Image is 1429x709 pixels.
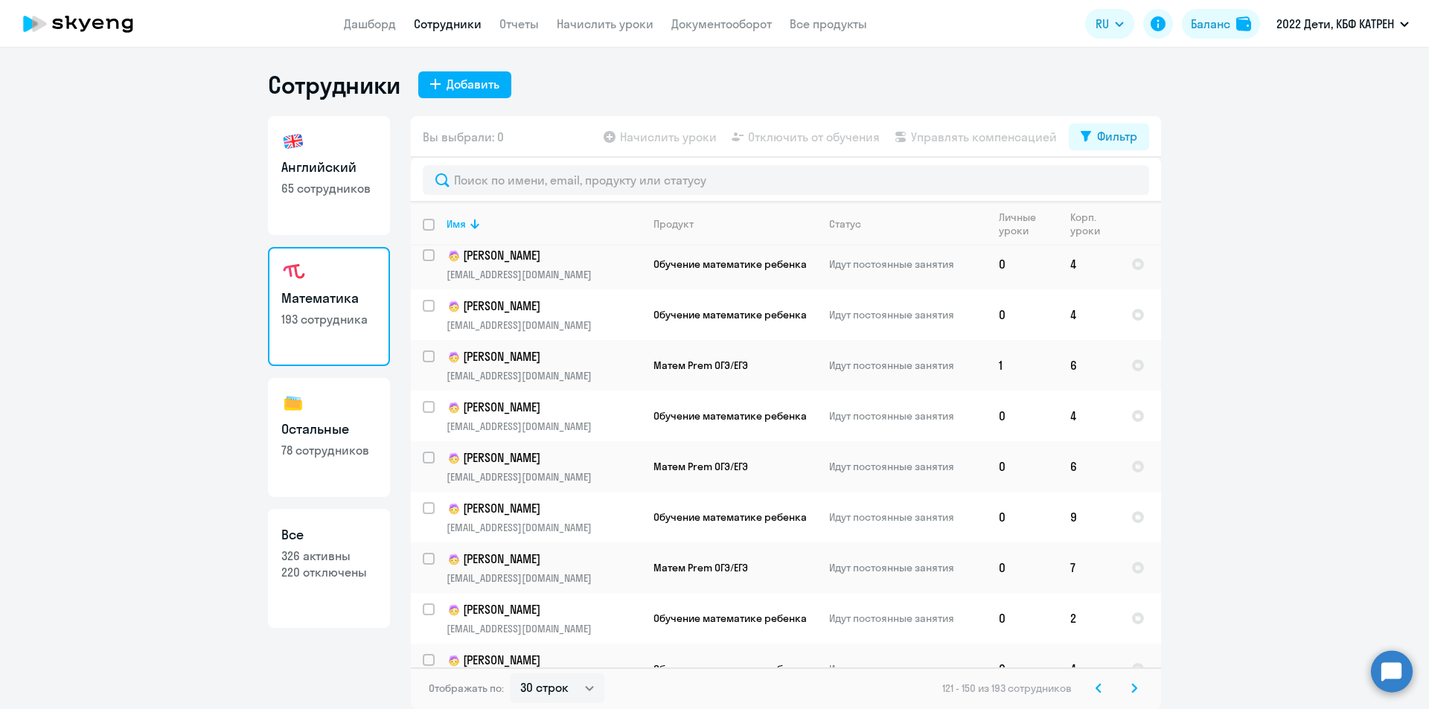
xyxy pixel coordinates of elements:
[1070,211,1119,237] div: Корп. уроки
[829,409,986,423] p: Идут постоянные занятия
[268,509,390,628] a: Все326 активны220 отключены
[281,311,377,327] p: 193 сотрудника
[447,399,641,417] p: [PERSON_NAME]
[281,564,377,580] p: 220 отключены
[447,501,461,516] img: child
[423,128,504,146] span: Вы выбрали: 0
[499,16,539,31] a: Отчеты
[447,217,641,231] div: Имя
[447,500,641,534] a: child[PERSON_NAME][EMAIL_ADDRESS][DOMAIN_NAME]
[653,409,807,423] span: Обучение математике ребенка
[1058,593,1119,644] td: 2
[447,399,641,433] a: child[PERSON_NAME][EMAIL_ADDRESS][DOMAIN_NAME]
[268,378,390,497] a: Остальные78 сотрудников
[447,400,461,415] img: child
[829,257,986,271] p: Идут постоянные занятия
[987,593,1058,644] td: 0
[829,217,861,231] div: Статус
[447,268,641,281] p: [EMAIL_ADDRESS][DOMAIN_NAME]
[281,442,377,458] p: 78 сотрудников
[1058,441,1119,492] td: 6
[987,441,1058,492] td: 0
[1085,9,1134,39] button: RU
[281,180,377,196] p: 65 сотрудников
[281,391,305,415] img: others
[1276,15,1394,33] p: 2022 Дети, КБФ КАТРЕН
[942,681,1072,695] span: 121 - 150 из 193 сотрудников
[447,500,641,518] p: [PERSON_NAME]
[999,211,1058,237] div: Личные уроки
[447,298,641,332] a: child[PERSON_NAME][EMAIL_ADDRESS][DOMAIN_NAME]
[268,247,390,366] a: Математика193 сотрудника
[447,247,641,281] a: child[PERSON_NAME][EMAIL_ADDRESS][DOMAIN_NAME]
[987,542,1058,593] td: 0
[447,551,641,568] p: [PERSON_NAME]
[987,239,1058,289] td: 0
[447,451,461,466] img: child
[268,70,400,100] h1: Сотрудники
[829,308,986,321] p: Идут постоянные занятия
[447,248,461,263] img: child
[987,289,1058,340] td: 0
[653,510,807,524] span: Обучение математике ребенка
[423,165,1149,195] input: Поиск по имени, email, продукту или статусу
[447,603,461,617] img: child
[653,217,694,231] div: Продукт
[281,420,377,439] h3: Остальные
[447,601,641,619] p: [PERSON_NAME]
[447,449,641,467] p: [PERSON_NAME]
[653,217,816,231] div: Продукт
[790,16,867,31] a: Все продукты
[447,318,641,332] p: [EMAIL_ADDRESS][DOMAIN_NAME]
[447,653,461,668] img: child
[447,348,641,366] p: [PERSON_NAME]
[447,652,641,686] a: child[PERSON_NAME][EMAIL_ADDRESS][DOMAIN_NAME]
[829,561,986,574] p: Идут постоянные занятия
[281,260,305,284] img: math
[1182,9,1260,39] button: Балансbalance
[653,460,748,473] span: Матем Prem ОГЭ/ЕГЭ
[1070,211,1108,237] div: Корп. уроки
[447,571,641,585] p: [EMAIL_ADDRESS][DOMAIN_NAME]
[281,289,377,308] h3: Математика
[447,299,461,314] img: child
[1096,15,1109,33] span: RU
[653,257,807,271] span: Обучение математике ребенка
[447,449,641,484] a: child[PERSON_NAME][EMAIL_ADDRESS][DOMAIN_NAME]
[447,348,641,382] a: child[PERSON_NAME][EMAIL_ADDRESS][DOMAIN_NAME]
[987,340,1058,391] td: 1
[1236,16,1251,31] img: balance
[829,510,986,524] p: Идут постоянные занятия
[653,662,807,676] span: Обучение математике ребенка
[987,391,1058,441] td: 0
[281,548,377,564] p: 326 активны
[447,521,641,534] p: [EMAIL_ADDRESS][DOMAIN_NAME]
[653,359,748,372] span: Матем Prem ОГЭ/ЕГЭ
[281,525,377,545] h3: Все
[829,217,986,231] div: Статус
[447,601,641,635] a: child[PERSON_NAME][EMAIL_ADDRESS][DOMAIN_NAME]
[557,16,653,31] a: Начислить уроки
[447,551,641,585] a: child[PERSON_NAME][EMAIL_ADDRESS][DOMAIN_NAME]
[671,16,772,31] a: Документооборот
[447,552,461,567] img: child
[429,681,504,695] span: Отображать по:
[447,75,499,93] div: Добавить
[1269,6,1416,42] button: 2022 Дети, КБФ КАТРЕН
[987,492,1058,542] td: 0
[829,612,986,625] p: Идут постоянные занятия
[447,350,461,365] img: child
[1058,289,1119,340] td: 4
[447,420,641,433] p: [EMAIL_ADDRESS][DOMAIN_NAME]
[1058,340,1119,391] td: 6
[829,460,986,473] p: Идут постоянные занятия
[829,662,986,676] p: Идут постоянные занятия
[268,116,390,235] a: Английский65 сотрудников
[281,129,305,153] img: english
[414,16,482,31] a: Сотрудники
[829,359,986,372] p: Идут постоянные занятия
[447,217,466,231] div: Имя
[653,308,807,321] span: Обучение математике ребенка
[418,71,511,98] button: Добавить
[653,561,748,574] span: Матем Prem ОГЭ/ЕГЭ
